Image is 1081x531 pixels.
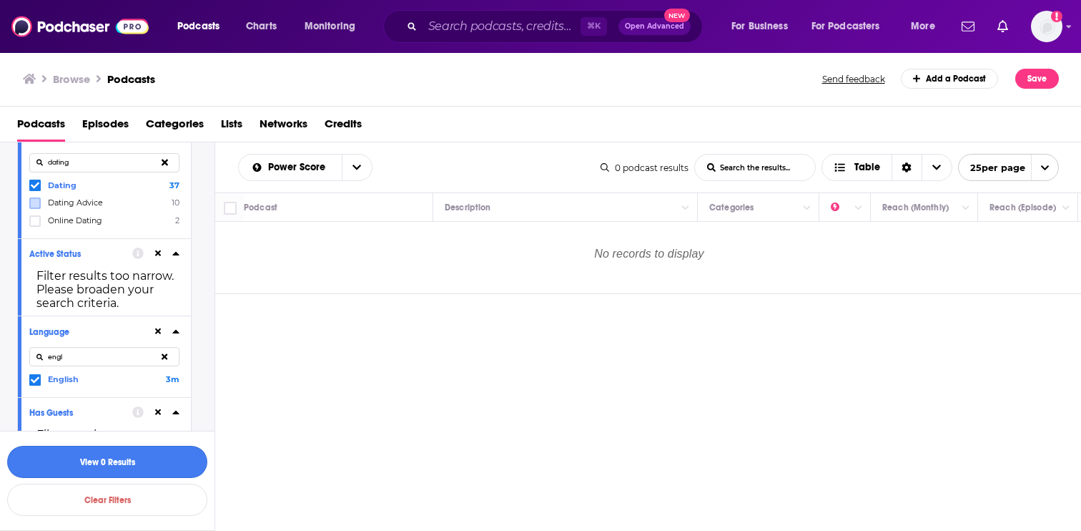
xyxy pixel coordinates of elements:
div: Filter results too narrow. Please broaden your search criteria. [29,428,179,469]
button: open menu [958,154,1059,181]
div: Power Score [831,199,851,216]
img: Podchaser - Follow, Share and Rate Podcasts [11,13,149,40]
button: Open AdvancedNew [618,18,691,35]
span: Charts [246,16,277,36]
button: Column Actions [1057,200,1075,217]
button: Clear Filters [7,484,207,516]
span: For Podcasters [811,16,880,36]
button: Language [29,322,152,340]
button: open menu [167,15,238,38]
a: Lists [221,112,242,142]
button: open menu [802,15,901,38]
button: Active Status [29,245,132,263]
button: Send feedback [818,73,889,85]
span: ⌘ K [581,17,607,36]
a: Episodes [82,112,129,142]
button: open menu [239,162,342,172]
span: Logged in as HWrepandcomms [1031,11,1062,42]
span: 2 [175,215,179,225]
span: Dating Advice [48,198,103,208]
span: Online Dating [48,215,102,225]
span: Power Score [268,162,330,172]
span: English [48,374,79,384]
span: 37 [169,180,179,190]
div: 0 podcast results [601,162,688,173]
input: Search podcasts, credits, & more... [423,15,581,38]
a: Networks [260,112,307,142]
button: Column Actions [677,200,694,217]
div: Active Status [29,249,123,259]
div: Sort Direction [892,155,922,180]
span: For Business [731,16,788,36]
button: Choose View [821,154,952,181]
span: Open Advanced [625,23,684,30]
input: Search Category... [29,153,179,172]
button: open menu [721,15,806,38]
img: User Profile [1031,11,1062,42]
button: Column Actions [957,200,974,217]
svg: Add a profile image [1051,11,1062,22]
a: Show notifications dropdown [956,14,980,39]
a: Credits [325,112,362,142]
a: Add a Podcast [901,69,999,89]
span: More [911,16,935,36]
a: Podcasts [107,72,155,86]
button: Column Actions [799,200,816,217]
span: Podcasts [177,16,219,36]
div: Description [445,199,490,216]
button: open menu [295,15,374,38]
div: Categories [709,199,754,216]
button: Show profile menu [1031,11,1062,42]
button: Save [1015,69,1059,89]
div: Search podcasts, credits, & more... [397,10,716,43]
span: Monitoring [305,16,355,36]
a: Charts [237,15,285,38]
a: Podcasts [17,112,65,142]
span: 10 [172,198,179,208]
button: Column Actions [850,200,867,217]
h2: Choose List sort [238,154,372,181]
button: open menu [901,15,953,38]
div: Language [29,327,143,337]
span: New [664,9,690,22]
div: Reach (Monthly) [882,199,949,216]
a: Show notifications dropdown [992,14,1014,39]
a: Categories [146,112,204,142]
input: Search Language... [29,347,179,366]
span: Dating [48,180,76,190]
span: 25 per page [959,157,1025,179]
div: Has Guests [29,408,123,418]
div: Reach (Episode) [989,199,1056,216]
span: Table [854,162,880,172]
button: View 0 Results [7,446,207,478]
button: open menu [342,155,372,180]
span: 3m [166,374,179,384]
div: Podcast [244,199,277,216]
div: Filter results too narrow. Please broaden your search criteria. [29,269,179,310]
h3: Browse [53,72,90,86]
button: Has Guests [29,404,132,422]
